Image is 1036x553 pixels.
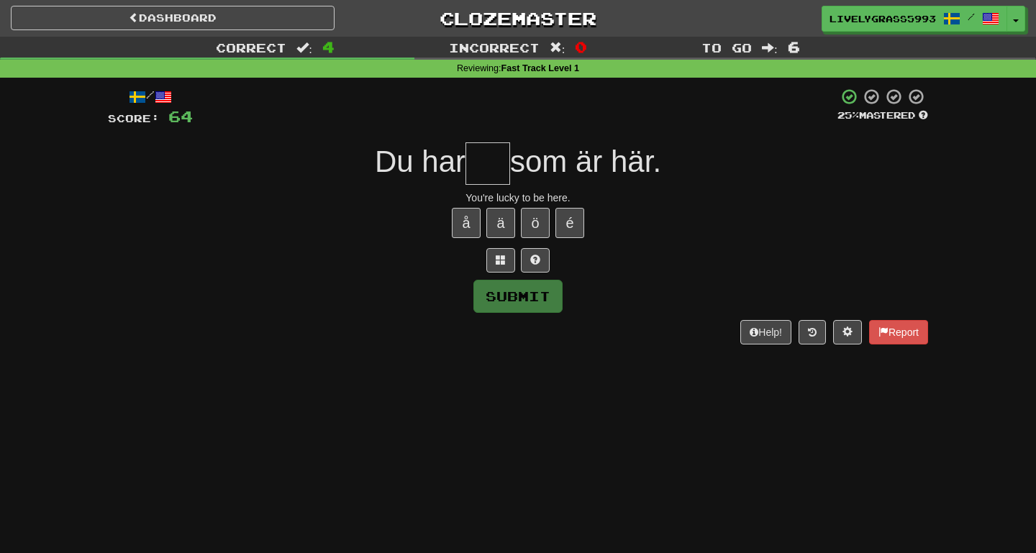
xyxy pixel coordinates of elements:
[449,40,540,55] span: Incorrect
[837,109,928,122] div: Mastered
[869,320,928,344] button: Report
[356,6,680,31] a: Clozemaster
[521,208,550,238] button: ö
[375,145,465,178] span: Du har
[108,112,160,124] span: Score:
[550,42,565,54] span: :
[510,145,661,178] span: som är här.
[830,12,936,25] span: LivelyGrass5993
[168,107,193,125] span: 64
[968,12,975,22] span: /
[837,109,859,121] span: 25 %
[486,208,515,238] button: ä
[108,88,193,106] div: /
[575,38,587,55] span: 0
[521,248,550,273] button: Single letter hint - you only get 1 per sentence and score half the points! alt+h
[296,42,312,54] span: :
[452,208,481,238] button: å
[486,248,515,273] button: Switch sentence to multiple choice alt+p
[108,191,928,205] div: You're lucky to be here.
[322,38,335,55] span: 4
[762,42,778,54] span: :
[216,40,286,55] span: Correct
[11,6,335,30] a: Dashboard
[501,63,580,73] strong: Fast Track Level 1
[788,38,800,55] span: 6
[473,280,563,313] button: Submit
[822,6,1007,32] a: LivelyGrass5993 /
[555,208,584,238] button: é
[740,320,791,344] button: Help!
[799,320,826,344] button: Round history (alt+y)
[701,40,752,55] span: To go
